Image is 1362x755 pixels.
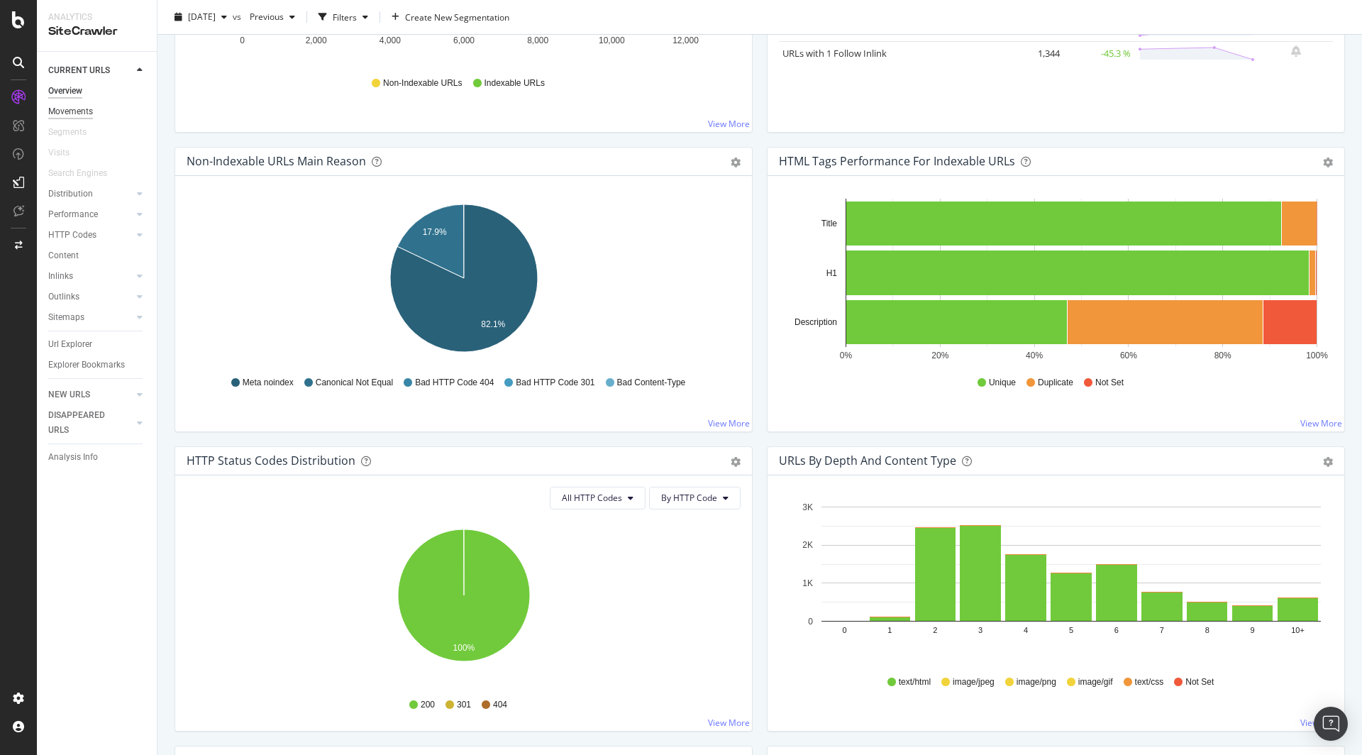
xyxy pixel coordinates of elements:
span: Bad Content-Type [617,377,686,389]
div: Content [48,248,79,263]
a: Content [48,248,147,263]
div: Performance [48,207,98,222]
span: text/html [899,676,931,688]
a: Analysis Info [48,450,147,465]
div: HTTP Codes [48,228,96,243]
text: 8,000 [527,35,548,45]
div: HTTP Status Codes Distribution [187,453,355,468]
svg: A chart. [187,199,741,363]
text: 60% [1120,351,1137,360]
div: Inlinks [48,269,73,284]
a: View More [1300,717,1342,729]
text: 100% [453,643,475,653]
div: Movements [48,104,93,119]
a: Overview [48,84,147,99]
div: gear [1323,158,1333,167]
text: 40% [1026,351,1043,360]
text: 6,000 [453,35,475,45]
text: 3 [978,626,982,634]
div: gear [731,457,741,467]
text: 2K [802,540,813,550]
div: Non-Indexable URLs Main Reason [187,154,366,168]
text: 0 [240,35,245,45]
div: Analytics [48,11,145,23]
div: HTML Tags Performance for Indexable URLs [779,154,1015,168]
a: Visits [48,145,84,160]
div: Analysis Info [48,450,98,465]
div: Url Explorer [48,337,92,352]
span: Duplicate [1038,377,1073,389]
a: NEW URLS [48,387,133,402]
button: Filters [313,6,374,28]
button: Create New Segmentation [386,6,515,28]
div: Outlinks [48,290,79,304]
div: URLs by Depth and Content Type [779,453,956,468]
text: Description [794,317,837,327]
span: Meta noindex [243,377,294,389]
text: 10,000 [599,35,625,45]
div: NEW URLS [48,387,90,402]
a: Performance [48,207,133,222]
button: Previous [244,6,301,28]
a: Indexable URLs with Bad Description [782,23,937,35]
a: Movements [48,104,147,119]
a: Distribution [48,187,133,202]
div: Open Intercom Messenger [1314,707,1348,741]
svg: A chart. [779,199,1334,363]
a: Url Explorer [48,337,147,352]
text: 10+ [1291,626,1305,634]
text: 4 [1024,626,1028,634]
span: Previous [244,11,284,23]
div: CURRENT URLS [48,63,110,78]
span: image/png [1017,676,1056,688]
span: By HTTP Code [661,492,717,504]
div: Sitemaps [48,310,84,325]
text: 8 [1205,626,1209,634]
button: [DATE] [169,6,233,28]
span: image/jpeg [953,676,995,688]
text: 1K [802,578,813,588]
text: H1 [826,268,838,278]
div: gear [731,158,741,167]
span: Not Set [1095,377,1124,389]
text: 2,000 [306,35,327,45]
div: DISAPPEARED URLS [48,408,120,438]
span: Bad HTTP Code 301 [516,377,594,389]
button: By HTTP Code [649,487,741,509]
div: gear [1323,457,1333,467]
span: Canonical Not Equal [316,377,393,389]
text: 20% [931,351,948,360]
a: Outlinks [48,290,133,304]
text: 0% [840,351,853,360]
text: 0 [842,626,846,634]
text: 80% [1214,351,1231,360]
td: -45.3 % [1063,41,1134,65]
text: 2 [933,626,937,634]
div: Distribution [48,187,93,202]
span: Indexable URLs [485,77,545,89]
text: 5 [1069,626,1073,634]
span: 2025 Aug. 21st [188,11,216,23]
a: URLs with 1 Follow Inlink [782,47,887,60]
div: Search Engines [48,166,107,181]
text: 6 [1114,626,1119,634]
td: 1,344 [1007,41,1063,65]
span: Non-Indexable URLs [383,77,462,89]
div: Overview [48,84,82,99]
a: CURRENT URLS [48,63,133,78]
a: Inlinks [48,269,133,284]
text: Title [821,219,838,228]
svg: A chart. [779,498,1334,663]
div: Segments [48,125,87,140]
a: View More [708,717,750,729]
text: 7 [1160,626,1164,634]
span: All HTTP Codes [562,492,622,504]
svg: A chart. [187,521,741,685]
a: View More [708,118,750,130]
span: 404 [493,699,507,711]
text: 1 [887,626,892,634]
div: bell-plus [1291,45,1301,57]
